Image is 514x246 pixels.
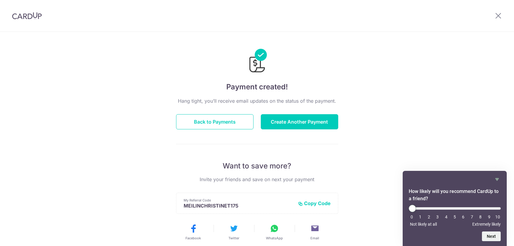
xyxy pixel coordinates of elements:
li: 8 [477,214,483,219]
li: 4 [443,214,449,219]
button: Email [297,224,333,241]
button: Next question [482,231,501,241]
li: 2 [426,214,432,219]
li: 6 [460,214,466,219]
span: Not likely at all [410,222,437,227]
button: Hide survey [493,176,501,183]
div: How likely will you recommend CardUp to a friend? Select an option from 0 to 10, with 0 being Not... [409,205,501,227]
div: How likely will you recommend CardUp to a friend? Select an option from 0 to 10, with 0 being Not... [409,176,501,241]
h2: How likely will you recommend CardUp to a friend? Select an option from 0 to 10, with 0 being Not... [409,188,501,202]
span: Twitter [228,236,239,241]
span: Facebook [185,236,201,241]
span: WhatsApp [266,236,283,241]
img: CardUp [12,12,42,19]
p: Invite your friends and save on next your payment [176,176,338,183]
li: 5 [452,214,458,219]
span: Email [310,236,319,241]
p: Hang tight, you’ll receive email updates on the status of the payment. [176,97,338,105]
button: Twitter [216,224,252,241]
button: Create Another Payment [261,114,338,129]
p: MEILINCHRISTINET175 [184,203,293,209]
span: Extremely likely [472,222,501,227]
li: 9 [486,214,492,219]
img: Payments [247,49,267,74]
li: 1 [417,214,423,219]
button: Back to Payments [176,114,254,129]
li: 3 [434,214,440,219]
button: WhatsApp [257,224,292,241]
h4: Payment created! [176,81,338,92]
li: 7 [469,214,475,219]
li: 0 [409,214,415,219]
li: 10 [495,214,501,219]
button: Facebook [175,224,211,241]
p: Want to save more? [176,161,338,171]
button: Copy Code [298,200,331,206]
p: My Referral Code [184,198,293,203]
